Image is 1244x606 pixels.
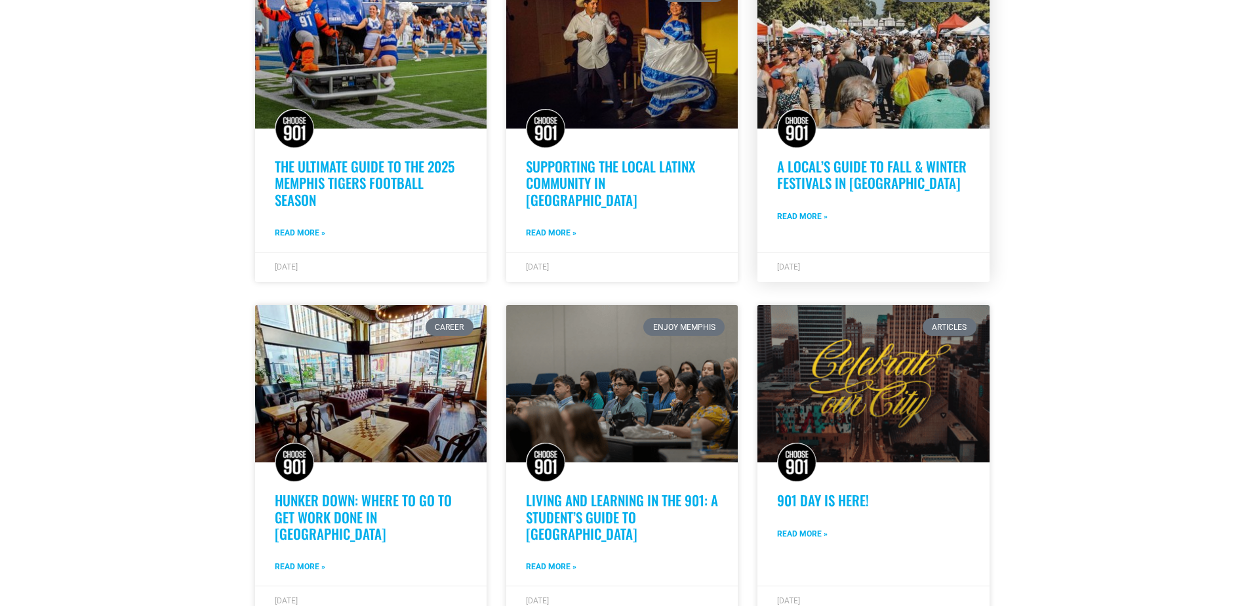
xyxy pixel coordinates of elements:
div: Career [426,318,473,335]
span: [DATE] [777,262,800,272]
div: Articles [923,318,976,335]
span: [DATE] [275,596,298,605]
a: Read more about A Local’s Guide to Fall & Winter Festivals in Memphis [777,211,828,222]
a: 901 Day is Here! [777,490,869,510]
img: Choose901 [777,109,816,148]
span: [DATE] [526,596,549,605]
span: [DATE] [777,596,800,605]
img: Choose901 [275,443,314,482]
a: Read more about The Ultimate Guide to the 2025 Memphis Tigers Football Season [275,227,325,239]
a: A Local’s Guide to Fall & Winter Festivals in [GEOGRAPHIC_DATA] [777,156,967,193]
a: Supporting the Local Latinx Community in [GEOGRAPHIC_DATA] [526,156,695,209]
a: Read more about 901 Day is Here! [777,528,828,540]
img: Choose901 [526,109,565,148]
img: Choose901 [275,109,314,148]
a: Read more about Supporting the Local Latinx Community in Memphis [526,227,576,239]
a: The Ultimate Guide to the 2025 Memphis Tigers Football Season [275,156,454,209]
span: [DATE] [526,262,549,272]
a: Read more about Living and learning in the 901: A student’s guide to Memphis [526,561,576,573]
span: [DATE] [275,262,298,272]
a: A group of students sit attentively in a lecture hall, listening to a presentation. Some have not... [506,305,738,462]
div: Enjoy Memphis [643,318,725,335]
img: Choose901 [777,443,816,482]
a: Read more about Hunker Down: Where to Go to Get Work Done in Memphis [275,561,325,573]
a: Hunker Down: Where to Go to Get Work Done in [GEOGRAPHIC_DATA] [275,490,452,543]
img: Choose901 [526,443,565,482]
a: Living and learning in the 901: A student’s guide to [GEOGRAPHIC_DATA] [526,490,718,543]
